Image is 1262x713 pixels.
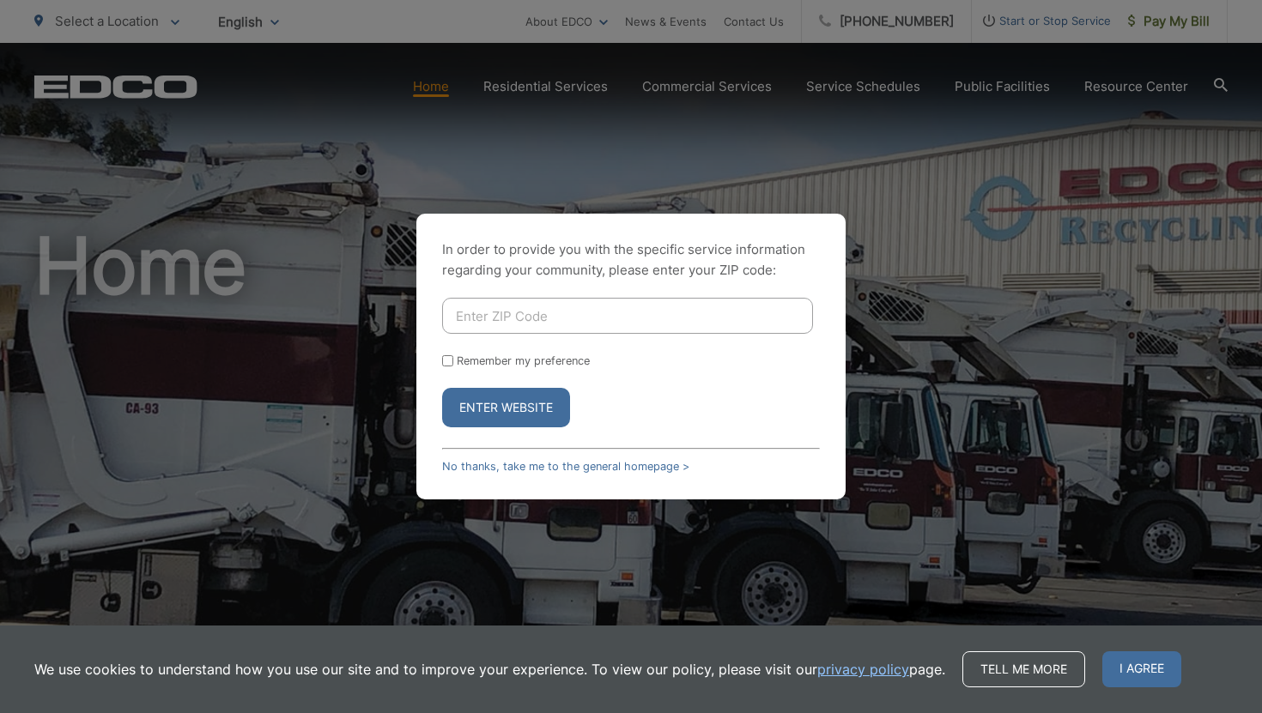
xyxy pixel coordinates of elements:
p: We use cookies to understand how you use our site and to improve your experience. To view our pol... [34,659,945,680]
label: Remember my preference [457,354,590,367]
p: In order to provide you with the specific service information regarding your community, please en... [442,239,820,281]
a: privacy policy [817,659,909,680]
input: Enter ZIP Code [442,298,813,334]
span: I agree [1102,651,1181,687]
a: Tell me more [962,651,1085,687]
button: Enter Website [442,388,570,427]
a: No thanks, take me to the general homepage > [442,460,689,473]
